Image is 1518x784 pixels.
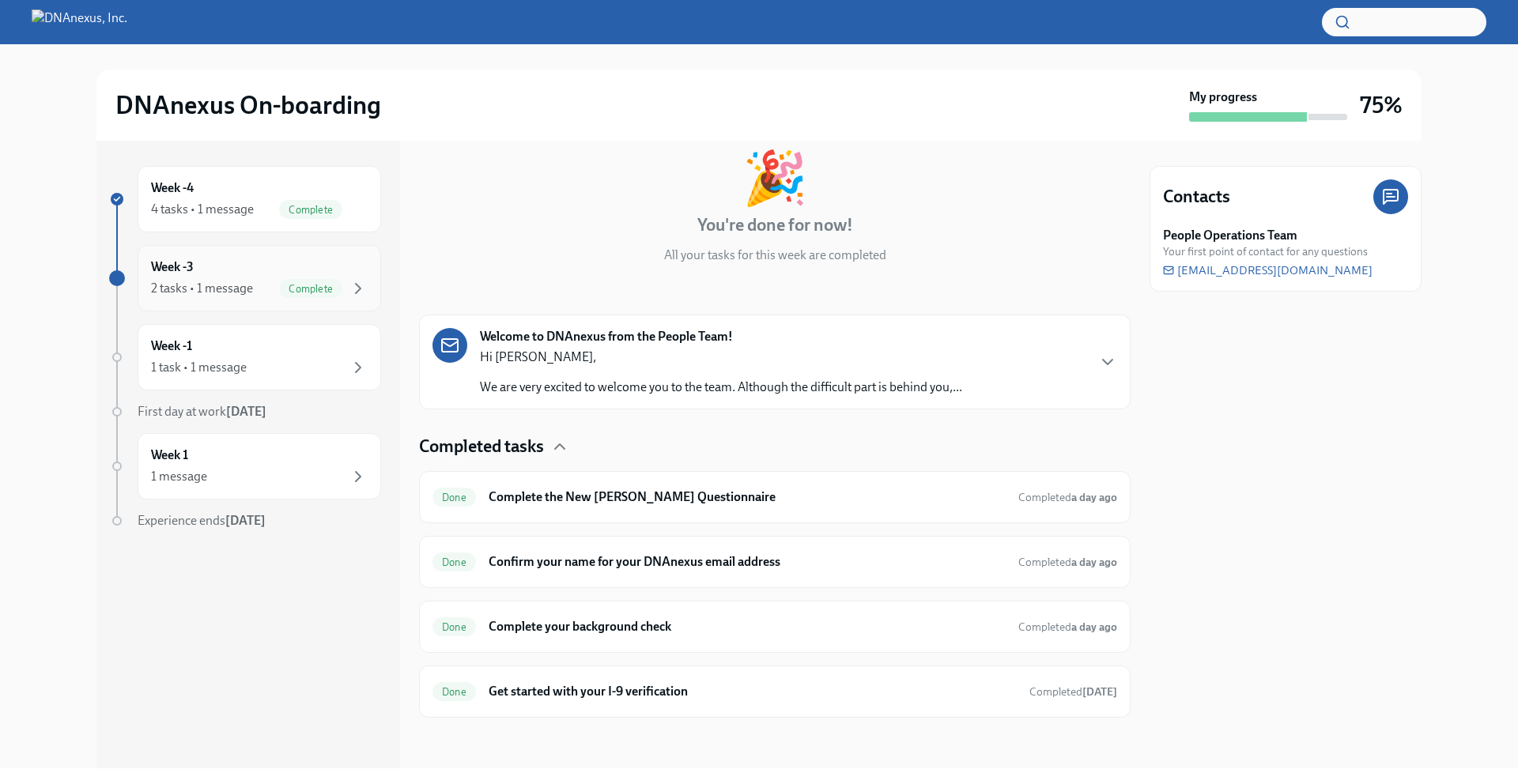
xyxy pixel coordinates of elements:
[664,247,886,264] p: All your tasks for this week are completed
[32,9,127,35] img: DNAnexus, Inc.
[489,618,1006,635] h6: Complete your background check
[151,280,253,297] div: 2 tasks • 1 message
[432,686,476,698] span: Done
[432,614,1117,639] a: DoneComplete your background checkCompleteda day ago
[225,513,266,528] strong: [DATE]
[480,328,733,345] strong: Welcome to DNAnexus from the People Team!
[432,556,476,568] span: Done
[109,433,381,499] a: Week 11 message
[151,447,188,464] h6: Week 1
[432,492,476,503] span: Done
[1018,556,1117,569] span: Completed
[480,349,962,366] p: Hi [PERSON_NAME],
[151,337,192,355] h6: Week -1
[151,359,247,376] div: 1 task • 1 message
[279,283,342,295] span: Complete
[432,549,1117,575] a: DoneConfirm your name for your DNAnexus email addressCompleteda day ago
[480,379,962,396] p: We are very excited to welcome you to the team. Although the difficult part is behind you,...
[109,245,381,311] a: Week -32 tasks • 1 messageComplete
[1029,684,1117,699] span: August 27th, 2025 04:54
[279,204,342,216] span: Complete
[109,324,381,390] a: Week -11 task • 1 message
[1071,556,1117,569] strong: a day ago
[697,213,853,237] h4: You're done for now!
[742,152,807,204] div: 🎉
[489,683,1017,700] h6: Get started with your I-9 verification
[1018,491,1117,504] span: Completed
[1018,620,1117,635] span: August 26th, 2025 15:05
[1018,490,1117,505] span: August 26th, 2025 14:40
[419,435,1131,458] div: Completed tasks
[1360,91,1403,119] h3: 75%
[419,435,544,458] h4: Completed tasks
[115,89,381,121] h2: DNAnexus On-boarding
[109,403,381,420] a: First day at work[DATE]
[432,621,476,633] span: Done
[151,179,194,197] h6: Week -4
[1163,227,1297,244] strong: People Operations Team
[138,513,266,528] span: Experience ends
[151,468,207,485] div: 1 message
[151,201,254,218] div: 4 tasks • 1 message
[1029,685,1117,699] span: Completed
[432,484,1117,510] a: DoneComplete the New [PERSON_NAME] QuestionnaireCompleteda day ago
[432,679,1117,704] a: DoneGet started with your I-9 verificationCompleted[DATE]
[226,404,266,419] strong: [DATE]
[489,553,1006,571] h6: Confirm your name for your DNAnexus email address
[1189,89,1257,106] strong: My progress
[1163,262,1373,278] a: [EMAIL_ADDRESS][DOMAIN_NAME]
[1163,185,1230,209] h4: Contacts
[151,258,194,276] h6: Week -3
[1071,620,1117,634] strong: a day ago
[1071,491,1117,504] strong: a day ago
[1018,555,1117,570] span: August 26th, 2025 15:04
[109,166,381,232] a: Week -44 tasks • 1 messageComplete
[1082,685,1117,699] strong: [DATE]
[489,488,1006,506] h6: Complete the New [PERSON_NAME] Questionnaire
[138,404,266,419] span: First day at work
[1163,244,1368,259] span: Your first point of contact for any questions
[1018,620,1117,634] span: Completed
